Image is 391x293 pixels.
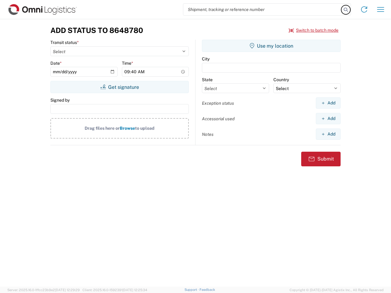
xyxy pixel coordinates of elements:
[316,113,341,124] button: Add
[273,77,289,82] label: Country
[120,126,135,131] span: Browse
[289,25,338,35] button: Switch to batch mode
[290,287,384,293] span: Copyright © [DATE]-[DATE] Agistix Inc., All Rights Reserved
[202,100,234,106] label: Exception status
[301,152,341,166] button: Submit
[185,288,200,291] a: Support
[202,77,213,82] label: State
[202,116,235,121] label: Accessorial used
[85,126,120,131] span: Drag files here or
[183,4,342,15] input: Shipment, tracking or reference number
[7,288,80,292] span: Server: 2025.16.0-1ffcc23b9e2
[55,288,80,292] span: [DATE] 12:29:29
[50,40,79,45] label: Transit status
[316,128,341,140] button: Add
[202,40,341,52] button: Use my location
[202,132,214,137] label: Notes
[202,56,210,62] label: City
[122,288,147,292] span: [DATE] 12:25:34
[50,97,70,103] label: Signed by
[50,60,62,66] label: Date
[135,126,155,131] span: to upload
[82,288,147,292] span: Client: 2025.16.0-1592391
[316,97,341,109] button: Add
[122,60,133,66] label: Time
[50,81,189,93] button: Get signature
[199,288,215,291] a: Feedback
[50,26,143,35] h3: Add Status to 8648780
